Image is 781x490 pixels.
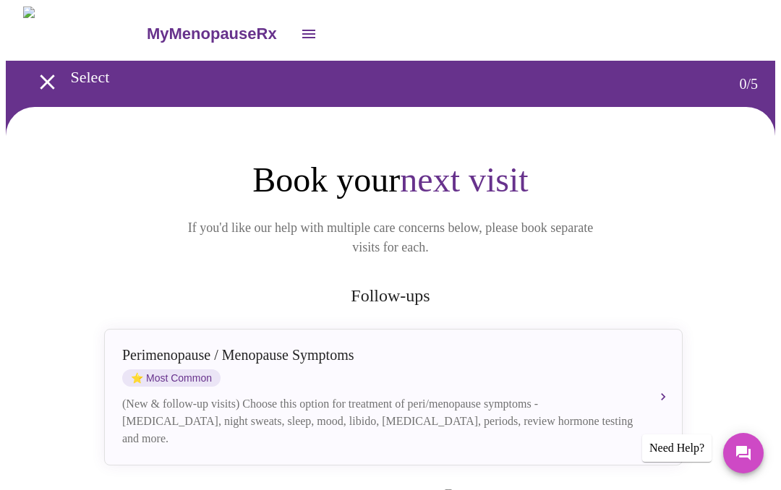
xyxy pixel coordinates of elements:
button: open drawer [291,16,326,51]
div: (New & follow-up visits) Choose this option for treatment of peri/menopause symptoms - [MEDICAL_D... [122,395,636,447]
h1: Book your [101,158,680,200]
h2: Follow-ups [101,285,680,305]
h3: 0 / 5 [739,75,758,92]
span: Most Common [122,369,221,386]
div: Perimenopause / Menopause Symptoms [122,346,636,363]
button: open drawer [26,60,69,103]
p: If you'd like our help with multiple care concerns below, please book separate visits for each. [168,218,613,257]
h3: MyMenopauseRx [147,24,277,43]
button: Messages [723,432,764,473]
span: next visit [400,160,528,198]
span: star [131,371,143,383]
div: Need Help? [642,434,712,461]
a: MyMenopauseRx [145,8,291,59]
img: MyMenopauseRx Logo [23,6,145,60]
h3: Select [71,67,682,86]
button: Perimenopause / Menopause SymptomsstarMost Common(New & follow-up visits) Choose this option for ... [104,328,683,465]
